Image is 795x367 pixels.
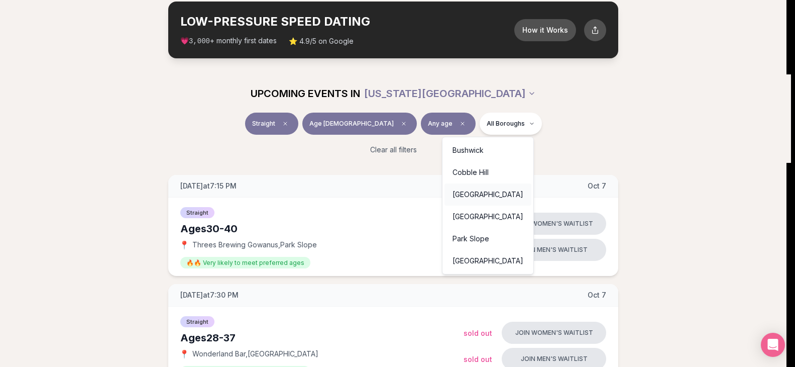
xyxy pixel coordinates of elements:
div: Bushwick [444,139,531,161]
div: Park Slope [444,228,531,250]
div: [GEOGRAPHIC_DATA] [444,183,531,206]
div: Cobble Hill [444,161,531,183]
div: [GEOGRAPHIC_DATA] [444,206,531,228]
div: [GEOGRAPHIC_DATA] [444,250,531,272]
